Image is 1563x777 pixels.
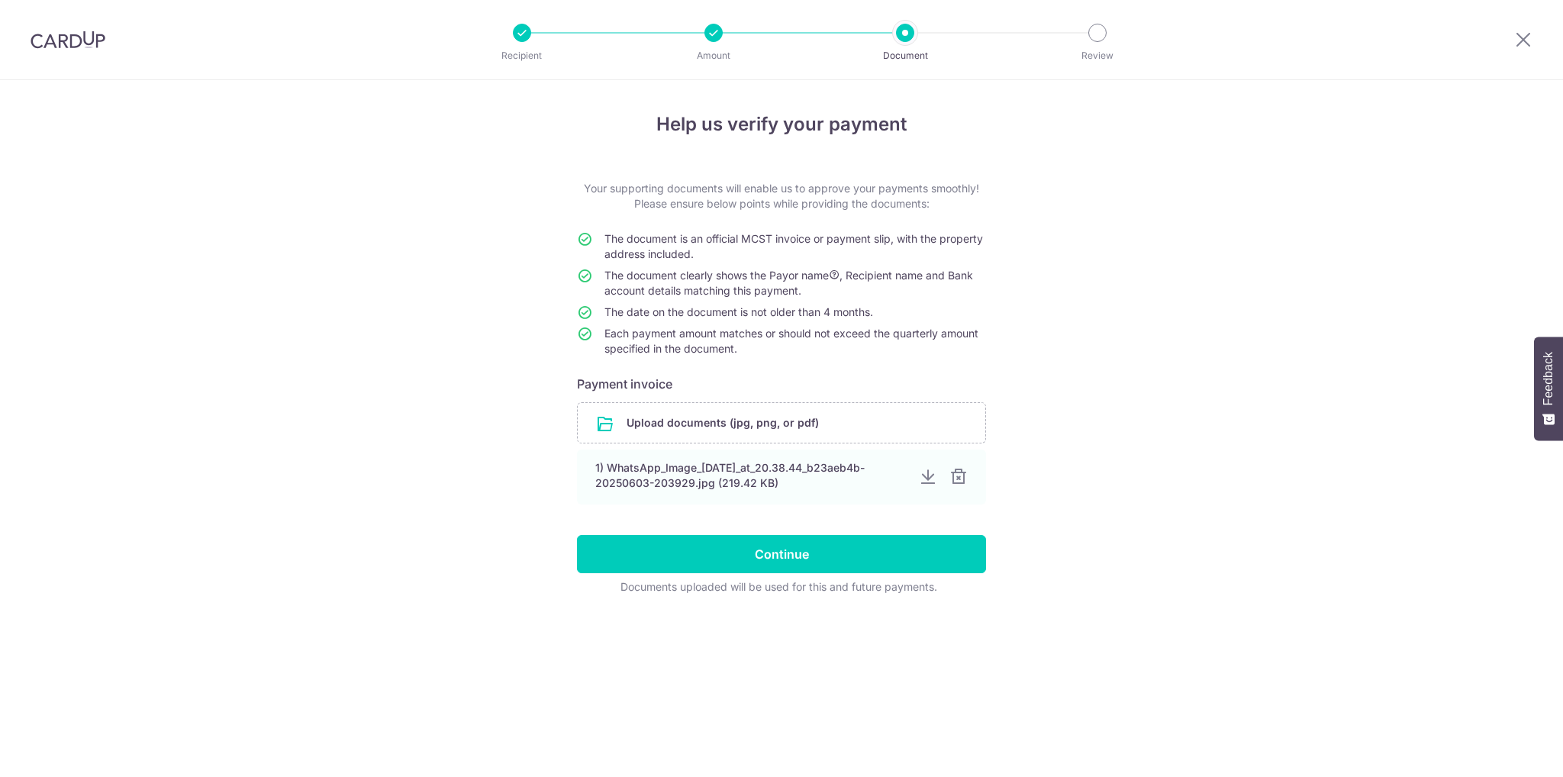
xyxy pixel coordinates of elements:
div: Documents uploaded will be used for this and future payments. [577,579,980,595]
button: Feedback - Show survey [1534,337,1563,440]
span: The date on the document is not older than 4 months. [604,305,873,318]
iframe: Opens a widget where you can find more information [1465,731,1548,769]
h4: Help us verify your payment [577,111,986,138]
div: Upload documents (jpg, png, or pdf) [577,402,986,443]
p: Document [849,48,962,63]
p: Your supporting documents will enable us to approve your payments smoothly! Please ensure below p... [577,181,986,211]
h6: Payment invoice [577,375,986,393]
span: The document clearly shows the Payor name , Recipient name and Bank account details matching this... [604,269,973,297]
img: CardUp [31,31,105,49]
p: Amount [657,48,770,63]
div: 1) WhatsApp_Image_[DATE]_at_20.38.44_b23aeb4b-20250603-203929.jpg (219.42 KB) [595,460,907,491]
span: Feedback [1542,352,1555,405]
p: Recipient [466,48,578,63]
p: Review [1041,48,1154,63]
span: Each payment amount matches or should not exceed the quarterly amount specified in the document. [604,327,978,355]
input: Continue [577,535,986,573]
span: The document is an official MCST invoice or payment slip, with the property address included. [604,232,983,260]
